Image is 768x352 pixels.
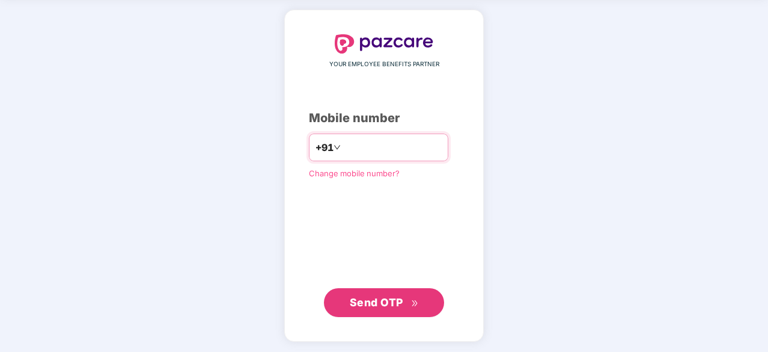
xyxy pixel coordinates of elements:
span: down [334,144,341,151]
button: Send OTPdouble-right [324,288,444,317]
div: Mobile number [309,109,459,128]
span: Send OTP [350,296,403,309]
span: double-right [411,300,419,307]
span: +91 [315,140,334,155]
a: Change mobile number? [309,168,400,178]
img: logo [335,34,433,54]
span: YOUR EMPLOYEE BENEFITS PARTNER [329,60,439,69]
